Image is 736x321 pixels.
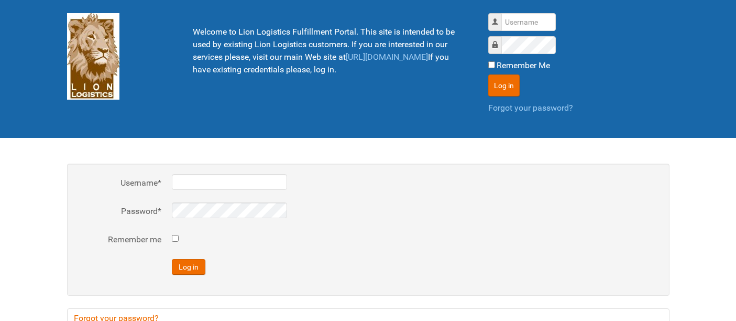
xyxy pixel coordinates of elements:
p: Welcome to Lion Logistics Fulfillment Portal. This site is intended to be used by existing Lion L... [193,26,462,76]
label: Remember Me [497,59,550,72]
a: Lion Logistics [67,51,119,61]
label: Password [78,205,161,218]
label: Remember me [78,233,161,246]
input: Username [501,13,556,31]
button: Log in [172,259,205,275]
a: Forgot your password? [488,103,573,113]
label: Username [78,177,161,189]
button: Log in [488,74,520,97]
img: Lion Logistics [67,13,119,100]
a: [URL][DOMAIN_NAME] [346,52,428,62]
